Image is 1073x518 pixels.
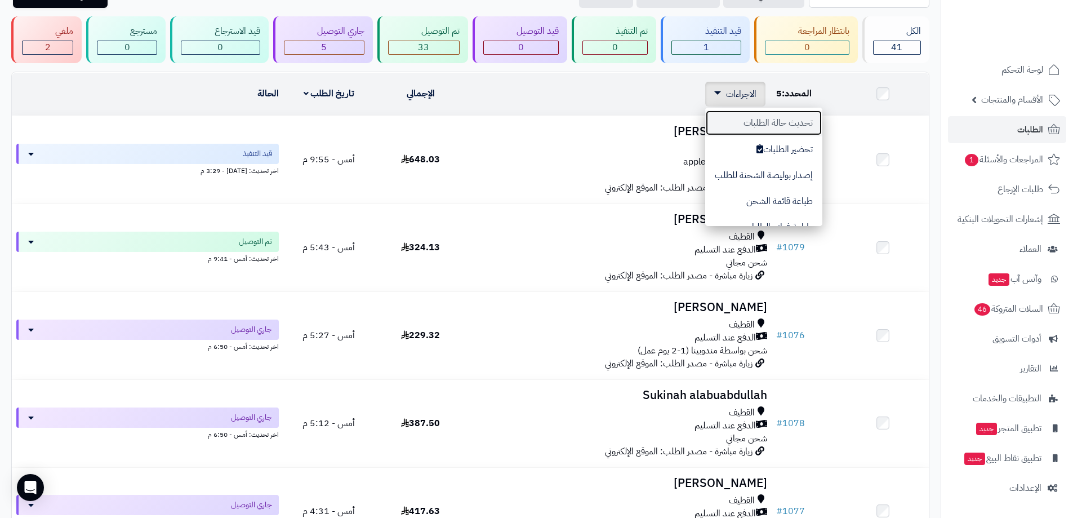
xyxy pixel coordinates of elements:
[948,56,1066,83] a: لوحة التحكم
[975,420,1041,436] span: تطبيق المتجر
[948,236,1066,263] a: العملاء
[97,25,157,38] div: مسترجع
[1020,361,1041,377] span: التقارير
[16,428,279,440] div: اخر تحديث: أمس - 6:50 م
[1019,241,1041,257] span: العملاء
[705,136,822,162] button: تحضير الطلبات
[948,206,1066,233] a: إشعارات التحويلات البنكية
[471,301,767,314] h3: [PERSON_NAME]
[168,16,270,63] a: قيد الاسترجاع 0
[729,318,755,331] span: القطيف
[17,474,44,501] div: Open Intercom Messenger
[302,417,355,430] span: أمس - 5:12 م
[231,499,272,511] span: جاري التوصيل
[471,213,767,226] h3: [PERSON_NAME]
[776,87,782,100] span: 5
[471,389,767,402] h3: Sukinah alabuabdullah
[569,16,658,63] a: تم التنفيذ 0
[658,16,751,63] a: قيد التنفيذ 1
[705,162,822,188] button: إصدار بوليصة الشحنة للطلب
[483,25,559,38] div: قيد التوصيل
[974,303,990,316] span: 46
[948,116,1066,143] a: الطلبات
[726,432,767,445] span: شحن مجاني
[9,16,84,63] a: ملغي 2
[998,181,1043,197] span: طلبات الإرجاع
[948,265,1066,293] a: وآتس آبجديد
[948,325,1066,352] a: أدوات التسويق
[948,475,1066,502] a: الإعدادات
[257,87,279,100] a: الحالة
[729,494,755,507] span: القطيف
[776,417,782,430] span: #
[97,41,157,54] div: 0
[729,231,755,243] span: القطيف
[243,148,272,160] span: قيد التنفيذ
[683,156,751,169] span: applepay - mada
[776,241,805,254] a: #1079
[518,41,524,54] span: 0
[16,164,279,176] div: اخر تحديث: [DATE] - 3:29 م
[302,153,355,166] span: أمس - 9:55 م
[973,391,1041,406] span: التطبيقات والخدمات
[583,41,647,54] div: 0
[582,25,648,38] div: تم التنفيذ
[284,41,364,54] div: 5
[804,41,810,54] span: 0
[973,301,1043,317] span: السلات المتروكة
[375,16,470,63] a: تم التوصيل 33
[891,41,902,54] span: 41
[401,241,440,254] span: 324.13
[992,331,1041,347] span: أدوات التسويق
[671,25,741,38] div: قيد التنفيذ
[948,146,1066,173] a: المراجعات والأسئلة1
[965,154,978,166] span: 1
[638,344,767,357] span: شحن بواسطة مندوبينا (1-2 يوم عمل)
[729,406,755,419] span: القطيف
[217,41,223,54] span: 0
[726,256,767,269] span: شحن مجاني
[1017,122,1043,138] span: الطلبات
[948,445,1066,472] a: تطبيق نقاط البيعجديد
[1009,480,1041,496] span: الإعدادات
[672,41,740,54] div: 1
[948,355,1066,382] a: التقارير
[407,87,435,100] a: الإجمالي
[612,41,618,54] span: 0
[321,41,327,54] span: 5
[181,25,260,38] div: قيد الاسترجاع
[964,152,1043,167] span: المراجعات والأسئلة
[45,41,51,54] span: 2
[704,41,709,54] span: 1
[860,16,932,63] a: الكل41
[471,477,767,490] h3: [PERSON_NAME]
[16,252,279,264] div: اخر تحديث: أمس - 9:41 م
[776,504,805,518] a: #1077
[948,385,1066,412] a: التطبيقات والخدمات
[470,16,569,63] a: قيد التوصيل 0
[765,41,849,54] div: 0
[705,110,822,136] button: تحديث حالة الطلبات
[776,329,805,342] a: #1076
[271,16,375,63] a: جاري التوصيل 5
[605,269,753,282] span: زيارة مباشرة - مصدر الطلب: الموقع الإلكتروني
[605,357,753,370] span: زيارة مباشرة - مصدر الطلب: الموقع الإلكتروني
[989,273,1009,286] span: جديد
[401,153,440,166] span: 648.03
[694,419,756,432] span: الدفع عند التسليم
[726,87,756,101] span: الاجراءات
[694,331,756,344] span: الدفع عند التسليم
[948,415,1066,442] a: تطبيق المتجرجديد
[776,87,832,100] div: المحدد:
[401,504,440,518] span: 417.63
[752,16,860,63] a: بانتظار المراجعة 0
[302,241,355,254] span: أمس - 5:43 م
[84,16,168,63] a: مسترجع 0
[401,329,440,342] span: 229.32
[605,445,753,458] span: زيارة مباشرة - مصدر الطلب: الموقع الإلكتروني
[873,25,921,38] div: الكل
[976,423,997,435] span: جديد
[231,412,272,423] span: جاري التوصيل
[987,271,1041,287] span: وآتس آب
[23,41,73,54] div: 2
